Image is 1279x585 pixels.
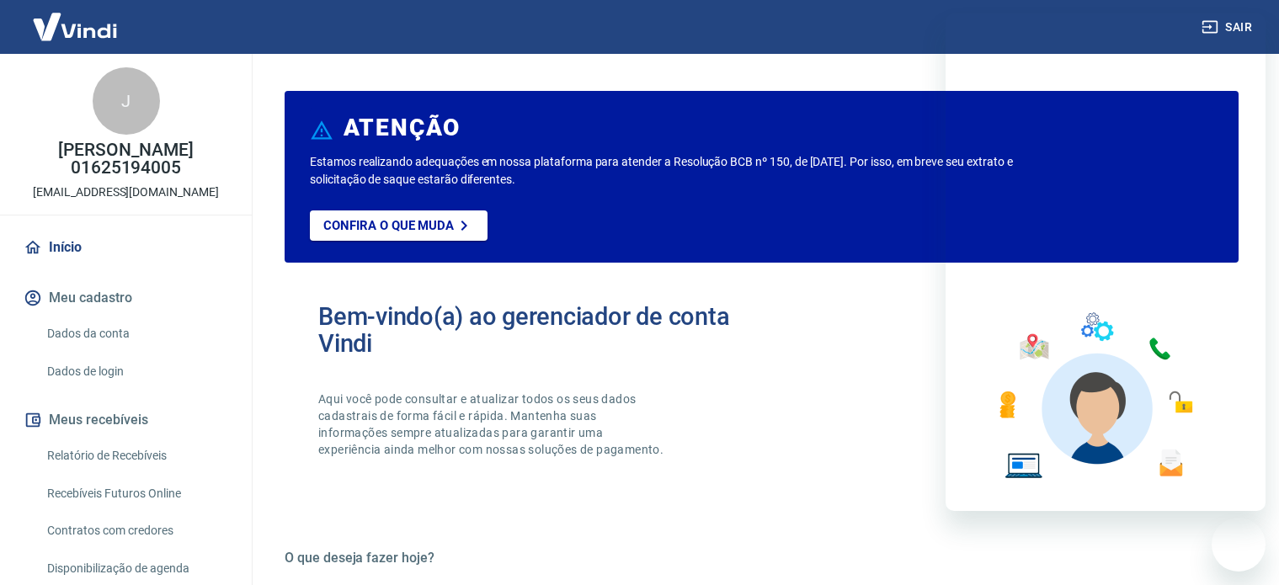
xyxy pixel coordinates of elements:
p: [EMAIL_ADDRESS][DOMAIN_NAME] [33,183,219,201]
a: Contratos com credores [40,513,232,548]
iframe: Botão para abrir a janela de mensagens, conversa em andamento [1212,518,1266,572]
iframe: Janela de mensagens [946,13,1266,511]
a: Dados de login [40,354,232,389]
p: Aqui você pode consultar e atualizar todos os seus dados cadastrais de forma fácil e rápida. Mant... [318,391,667,458]
button: Meus recebíveis [20,402,232,439]
button: Meu cadastro [20,279,232,316]
div: J [93,67,160,135]
button: Sair [1198,12,1259,43]
img: Vindi [20,1,130,52]
a: Início [20,229,232,266]
h5: O que deseja fazer hoje? [285,550,1239,566]
a: Confira o que muda [310,210,488,241]
h6: ATENÇÃO [344,120,461,136]
p: Estamos realizando adequações em nossa plataforma para atender a Resolução BCB nº 150, de [DATE].... [310,153,1032,189]
p: [PERSON_NAME] 01625194005 [13,141,238,177]
a: Relatório de Recebíveis [40,439,232,473]
a: Recebíveis Futuros Online [40,476,232,511]
h2: Bem-vindo(a) ao gerenciador de conta Vindi [318,303,762,357]
a: Dados da conta [40,316,232,351]
p: Confira o que muda [323,218,454,233]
